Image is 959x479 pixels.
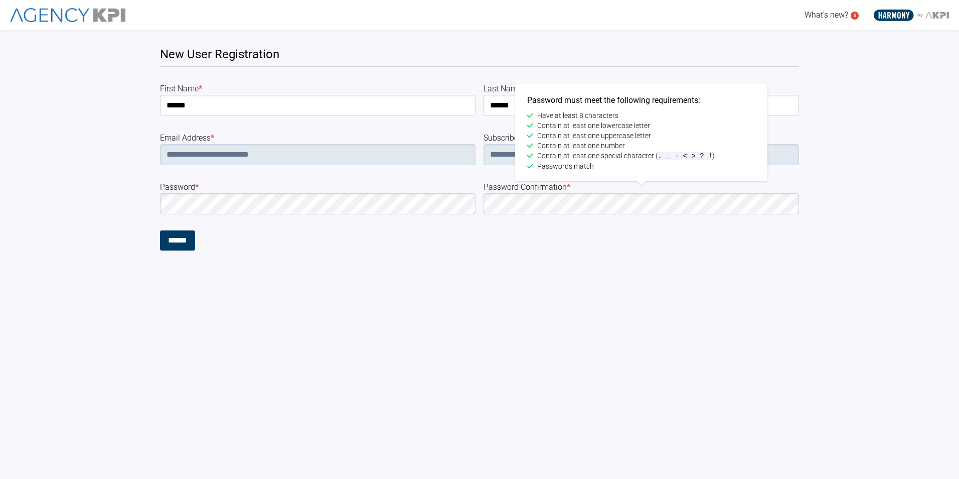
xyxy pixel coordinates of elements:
[851,12,859,20] a: 5
[160,46,800,67] h1: New User Registration
[527,161,755,171] li: Passwords match
[199,84,202,93] abbr: required
[527,151,755,161] li: Contain at least one special character ( )
[160,181,475,193] label: password
[527,131,755,141] li: Contain at least one uppercase letter
[527,121,755,131] li: Contain at least one lowercase letter
[484,181,799,193] label: password Confirmation
[805,10,848,20] span: What's new?
[10,8,125,23] img: AgencyKPI
[522,84,525,93] abbr: required
[195,182,199,192] abbr: required
[658,152,712,160] span: . _ - < > ? !
[211,133,214,143] abbr: required
[567,182,570,192] abbr: required
[853,13,856,18] text: 5
[527,94,755,106] h3: Password must meet the following requirements:
[160,132,475,144] label: email Address
[484,132,799,144] label: subscriber Name
[484,83,799,95] label: last Name
[527,141,755,151] li: Contain at least one number
[527,110,755,121] li: Have at least 8 characters
[160,83,475,95] label: first Name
